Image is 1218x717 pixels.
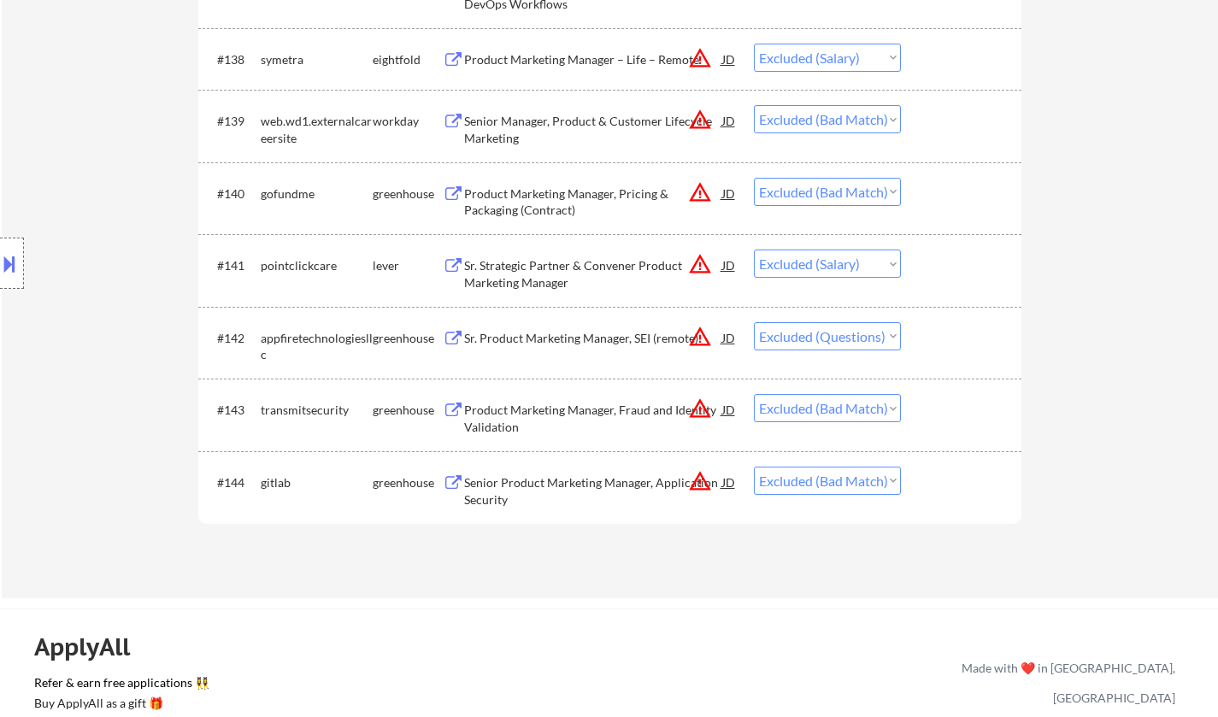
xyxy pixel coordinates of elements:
div: JD [721,44,738,74]
div: symetra [261,51,373,68]
div: ApplyAll [34,632,150,661]
div: Senior Product Marketing Manager, Application Security [464,474,722,508]
div: greenhouse [373,330,443,347]
div: JD [721,178,738,209]
div: Sr. Product Marketing Manager, SEI (remote) [464,330,722,347]
div: greenhouse [373,402,443,419]
div: Made with ❤️ in [GEOGRAPHIC_DATA], [GEOGRAPHIC_DATA] [955,653,1175,713]
div: Product Marketing Manager – Life – Remote [464,51,722,68]
button: warning_amber [688,180,712,204]
div: gitlab [261,474,373,491]
div: lever [373,257,443,274]
div: eightfold [373,51,443,68]
div: workday [373,113,443,130]
div: JD [721,250,738,280]
div: gofundme [261,185,373,203]
div: JD [721,322,738,353]
div: #138 [217,51,247,68]
div: Senior Manager, Product & Customer Lifecycle Marketing [464,113,722,146]
button: warning_amber [688,46,712,70]
div: #144 [217,474,247,491]
div: Product Marketing Manager, Fraud and Identity Validation [464,402,722,435]
div: greenhouse [373,474,443,491]
div: greenhouse [373,185,443,203]
div: JD [721,394,738,425]
div: pointclickcare [261,257,373,274]
button: warning_amber [688,397,712,420]
div: web.wd1.externalcareersite [261,113,373,146]
div: transmitsecurity [261,402,373,419]
button: warning_amber [688,108,712,132]
div: JD [721,467,738,497]
a: Refer & earn free applications 👯‍♀️ [34,677,604,695]
div: Product Marketing Manager, Pricing & Packaging (Contract) [464,185,722,219]
div: appfiretechnologiesllc [261,330,373,363]
button: warning_amber [688,469,712,493]
div: Buy ApplyAll as a gift 🎁 [34,697,205,709]
div: Sr. Strategic Partner & Convener Product Marketing Manager [464,257,722,291]
button: warning_amber [688,325,712,349]
a: Buy ApplyAll as a gift 🎁 [34,695,205,716]
div: JD [721,105,738,136]
button: warning_amber [688,252,712,276]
